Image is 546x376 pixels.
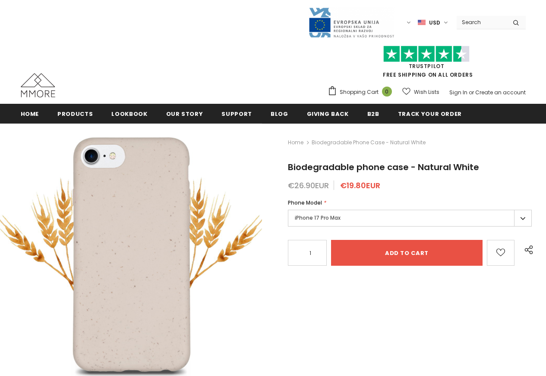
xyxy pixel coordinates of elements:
span: USD [429,19,440,27]
a: Javni Razpis [308,19,395,26]
img: Trust Pilot Stars [383,46,470,62]
span: Our Story [166,110,203,118]
span: Home [21,110,39,118]
a: Trustpilot [409,62,445,70]
a: Giving back [307,104,349,123]
a: Blog [271,104,288,123]
input: Add to cart [331,240,483,266]
span: support [221,110,252,118]
a: Track your order [398,104,462,123]
a: Sign In [449,89,467,96]
span: Biodegradable phone case - Natural White [288,161,479,173]
a: Products [57,104,93,123]
span: B2B [367,110,379,118]
img: Javni Razpis [308,7,395,38]
span: 0 [382,87,392,96]
input: Search Site [457,16,506,28]
a: Home [21,104,39,123]
span: Biodegradable phone case - Natural White [312,137,426,148]
span: Lookbook [111,110,147,118]
span: Track your order [398,110,462,118]
img: USD [418,19,426,26]
a: Home [288,137,303,148]
span: Giving back [307,110,349,118]
span: Shopping Cart [340,88,379,96]
a: Lookbook [111,104,147,123]
span: Phone Model [288,199,322,206]
span: Blog [271,110,288,118]
span: Wish Lists [414,88,439,96]
span: Products [57,110,93,118]
a: Create an account [475,89,526,96]
a: Wish Lists [402,84,439,99]
a: support [221,104,252,123]
span: €26.90EUR [288,180,329,191]
span: or [469,89,474,96]
span: FREE SHIPPING ON ALL ORDERS [328,50,526,78]
span: €19.80EUR [340,180,380,191]
label: iPhone 17 Pro Max [288,210,532,227]
a: Our Story [166,104,203,123]
a: B2B [367,104,379,123]
img: MMORE Cases [21,73,55,97]
a: Shopping Cart 0 [328,86,396,99]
